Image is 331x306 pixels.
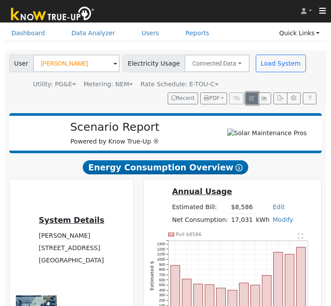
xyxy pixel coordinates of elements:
text: 400 [159,288,165,292]
button: Export Interval Data [273,92,287,105]
u: System Details [39,216,104,225]
text: Estimated $ [150,261,154,291]
text: 600 [159,278,165,282]
button: Edit User [246,92,258,105]
i: Show Help [235,164,243,171]
div: Powered by Know True-Up ® [14,120,217,146]
span: Electricity Usage [123,55,185,72]
td: [STREET_ADDRESS] [37,242,106,254]
div: Metering: NEM [84,80,133,89]
td: Net Consumption: [170,214,229,226]
span: Alias: HETOUC [140,81,218,88]
a: Help Link [303,92,316,105]
text: 800 [159,267,165,272]
a: Reports [179,25,216,41]
text: 1300 [157,242,165,246]
text: 900 [159,262,165,267]
div: Utility: PG&E [33,80,76,89]
a: Modify [272,216,293,223]
span: PDF [204,95,220,101]
img: Solar Maintenance Pros [227,129,307,138]
img: Know True-Up [7,5,99,25]
input: Select a User [33,55,120,72]
span: Energy Consumption Overview [83,160,248,174]
button: Load System [256,55,306,72]
td: 17,031 [230,214,254,226]
button: Toggle navigation [314,5,331,17]
text: 1000 [157,257,165,262]
button: Connected Data [184,55,250,72]
span: User [9,55,33,72]
text: 500 [159,283,165,287]
text:  [298,233,303,239]
text: Pull $8586 [176,232,202,237]
u: Annual Usage [172,187,232,196]
a: Dashboard [5,25,52,41]
text: 1100 [157,252,165,256]
text: 300 [159,293,165,298]
h2: Scenario Report [18,120,212,134]
button: Multi-Series Graph [257,92,271,105]
button: Settings [287,92,301,105]
a: Quick Links [272,25,326,41]
text: 700 [159,273,165,277]
td: [PERSON_NAME] [37,230,106,242]
td: $8,586 [230,201,254,214]
a: Users [135,25,166,41]
text: 200 [159,298,165,302]
td: [GEOGRAPHIC_DATA] [37,254,106,267]
button: PDF [200,92,227,105]
button: Recent [168,92,199,105]
text: 1200 [157,247,165,251]
td: Estimated Bill: [170,201,229,214]
a: Edit [272,203,284,210]
td: kWh [254,214,271,226]
a: Data Analyzer [65,25,122,41]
